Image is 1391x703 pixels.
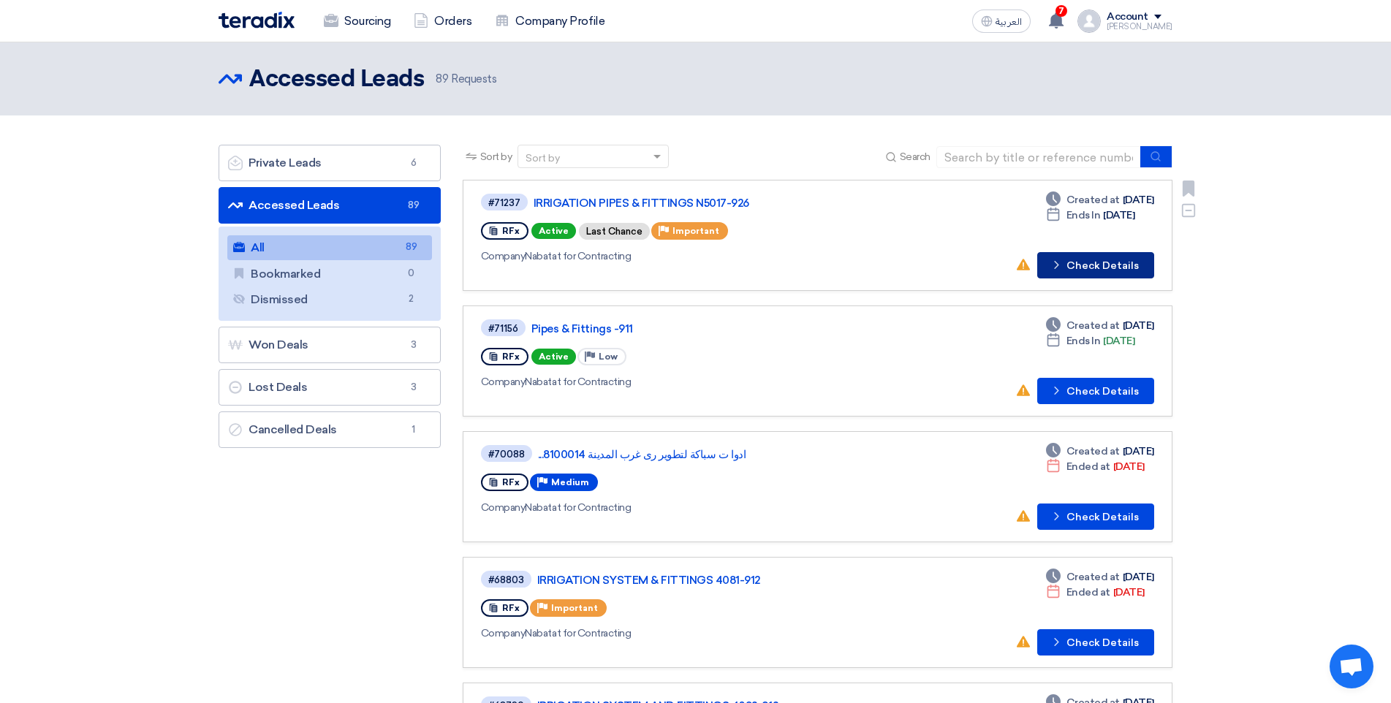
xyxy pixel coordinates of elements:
[1066,192,1120,208] span: Created at
[219,145,441,181] a: Private Leads6
[219,411,441,448] a: Cancelled Deals1
[1037,629,1154,655] button: Check Details
[481,501,526,514] span: Company
[502,477,520,487] span: RFx
[1066,459,1110,474] span: Ended at
[405,422,422,437] span: 1
[996,17,1022,27] span: العربية
[1037,503,1154,530] button: Check Details
[551,603,598,613] span: Important
[672,226,719,236] span: Important
[1066,444,1120,459] span: Created at
[405,198,422,213] span: 89
[405,156,422,170] span: 6
[538,448,903,461] a: ادوا ت سباكة لتطوير رى غرب المدينة 8100014...
[481,376,526,388] span: Company
[1046,444,1154,459] div: [DATE]
[227,235,432,260] a: All
[531,349,576,365] span: Active
[579,223,650,240] div: Last Chance
[219,369,441,406] a: Lost Deals3
[526,151,560,166] div: Sort by
[1046,208,1135,223] div: [DATE]
[502,603,520,613] span: RFx
[1107,11,1148,23] div: Account
[1037,252,1154,278] button: Check Details
[1046,333,1135,349] div: [DATE]
[1046,569,1154,585] div: [DATE]
[502,226,520,236] span: RFx
[502,351,520,362] span: RFx
[1330,645,1373,688] a: Open chat
[1107,23,1172,31] div: [PERSON_NAME]
[403,266,420,281] span: 0
[402,5,483,37] a: Orders
[405,338,422,352] span: 3
[227,287,432,312] a: Dismissed
[481,250,526,262] span: Company
[488,575,524,585] div: #68803
[1046,459,1145,474] div: [DATE]
[531,223,576,239] span: Active
[1066,333,1101,349] span: Ends In
[436,72,448,85] span: 89
[481,500,906,515] div: Nabatat for Contracting
[403,292,420,307] span: 2
[936,146,1141,168] input: Search by title or reference number
[488,449,525,459] div: #70088
[481,626,906,641] div: Nabatat for Contracting
[227,262,432,286] a: Bookmarked
[436,71,496,88] span: Requests
[1037,378,1154,404] button: Check Details
[534,197,899,210] a: IRRIGATION PIPES & FITTINGS N5017-926
[1066,208,1101,223] span: Ends In
[1066,318,1120,333] span: Created at
[1046,318,1154,333] div: [DATE]
[488,324,518,333] div: #71156
[900,149,931,164] span: Search
[483,5,616,37] a: Company Profile
[1046,585,1145,600] div: [DATE]
[481,248,902,264] div: Nabatat for Contracting
[972,9,1031,33] button: العربية
[219,12,295,28] img: Teradix logo
[219,187,441,224] a: Accessed Leads89
[481,627,526,639] span: Company
[249,65,424,94] h2: Accessed Leads
[599,351,618,362] span: Low
[312,5,402,37] a: Sourcing
[551,477,589,487] span: Medium
[537,574,903,587] a: IRRIGATION SYSTEM & FITTINGS 4081-912
[1077,9,1101,33] img: profile_test.png
[531,322,897,335] a: Pipes & Fittings -911
[219,327,441,363] a: Won Deals3
[481,374,900,389] div: Nabatat for Contracting
[1055,5,1067,17] span: 7
[1066,569,1120,585] span: Created at
[488,198,520,208] div: #71237
[403,240,420,255] span: 89
[1046,192,1154,208] div: [DATE]
[1066,585,1110,600] span: Ended at
[480,149,512,164] span: Sort by
[405,380,422,395] span: 3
